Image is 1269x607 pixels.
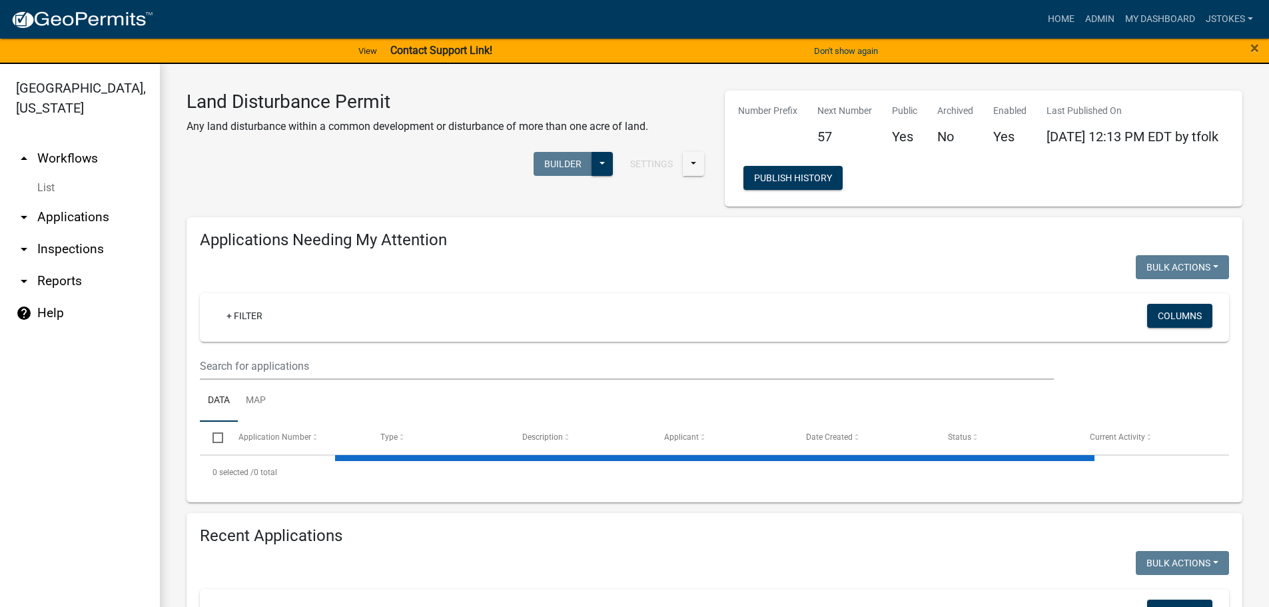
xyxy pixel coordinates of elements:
[1136,255,1229,279] button: Bulk Actions
[651,422,793,454] datatable-header-cell: Applicant
[809,40,883,62] button: Don't show again
[534,152,592,176] button: Builder
[1080,7,1120,32] a: Admin
[1200,7,1258,32] a: jstokes
[200,526,1229,546] h4: Recent Applications
[948,432,971,442] span: Status
[16,151,32,167] i: arrow_drop_up
[937,104,973,118] p: Archived
[367,422,509,454] datatable-header-cell: Type
[993,129,1027,145] h5: Yes
[353,40,382,62] a: View
[510,422,651,454] datatable-header-cell: Description
[1077,422,1219,454] datatable-header-cell: Current Activity
[620,152,683,176] button: Settings
[187,91,648,113] h3: Land Disturbance Permit
[664,432,699,442] span: Applicant
[225,422,367,454] datatable-header-cell: Application Number
[200,380,238,422] a: Data
[1090,432,1145,442] span: Current Activity
[212,468,254,477] span: 0 selected /
[817,104,872,118] p: Next Number
[390,44,492,57] strong: Contact Support Link!
[892,129,917,145] h5: Yes
[892,104,917,118] p: Public
[16,305,32,321] i: help
[200,422,225,454] datatable-header-cell: Select
[937,129,973,145] h5: No
[738,104,797,118] p: Number Prefix
[1120,7,1200,32] a: My Dashboard
[993,104,1027,118] p: Enabled
[16,209,32,225] i: arrow_drop_down
[806,432,853,442] span: Date Created
[200,352,1054,380] input: Search for applications
[522,432,563,442] span: Description
[793,422,935,454] datatable-header-cell: Date Created
[238,380,274,422] a: Map
[743,166,843,190] button: Publish History
[216,304,273,328] a: + Filter
[1136,551,1229,575] button: Bulk Actions
[817,129,872,145] h5: 57
[238,432,311,442] span: Application Number
[935,422,1077,454] datatable-header-cell: Status
[1147,304,1212,328] button: Columns
[1250,39,1259,57] span: ×
[380,432,398,442] span: Type
[1043,7,1080,32] a: Home
[743,173,843,184] wm-modal-confirm: Workflow Publish History
[1047,104,1218,118] p: Last Published On
[200,231,1229,250] h4: Applications Needing My Attention
[200,456,1229,489] div: 0 total
[1047,129,1218,145] span: [DATE] 12:13 PM EDT by tfolk
[1250,40,1259,56] button: Close
[16,273,32,289] i: arrow_drop_down
[16,241,32,257] i: arrow_drop_down
[187,119,648,135] p: Any land disturbance within a common development or disturbance of more than one acre of land.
